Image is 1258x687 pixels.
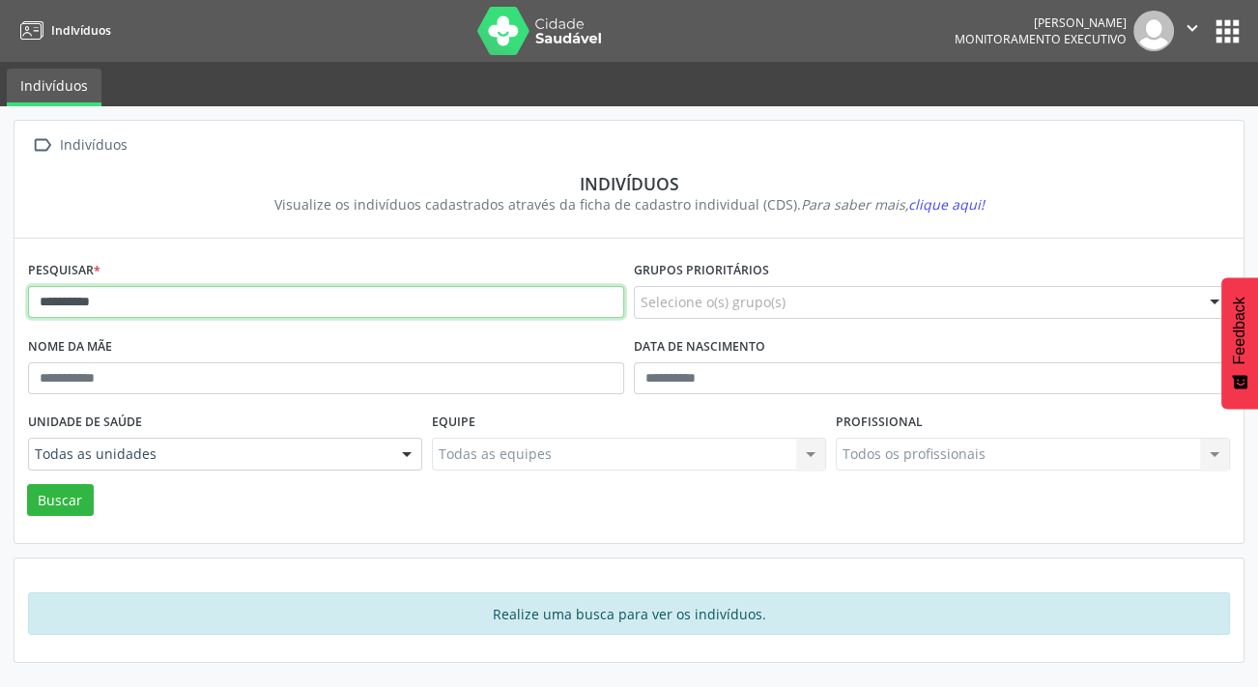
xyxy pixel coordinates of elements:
button: Feedback - Mostrar pesquisa [1221,277,1258,409]
a: Indivíduos [7,69,101,106]
img: img [1133,11,1174,51]
span: Feedback [1231,297,1248,364]
div: Realize uma busca para ver os indivíduos. [28,592,1230,635]
div: Visualize os indivíduos cadastrados através da ficha de cadastro individual (CDS). [42,194,1216,215]
div: Indivíduos [56,131,130,159]
span: Monitoramento Executivo [955,31,1127,47]
div: Indivíduos [42,173,1216,194]
a:  Indivíduos [28,131,130,159]
label: Equipe [432,408,475,438]
label: Nome da mãe [28,332,112,362]
span: clique aqui! [908,195,985,214]
button:  [1174,11,1211,51]
i:  [28,131,56,159]
a: Indivíduos [14,14,111,46]
i:  [1182,17,1203,39]
label: Unidade de saúde [28,408,142,438]
button: Buscar [27,484,94,517]
label: Profissional [836,408,923,438]
div: [PERSON_NAME] [955,14,1127,31]
button: apps [1211,14,1244,48]
i: Para saber mais, [801,195,985,214]
span: Indivíduos [51,22,111,39]
label: Grupos prioritários [634,256,769,286]
label: Data de nascimento [634,332,765,362]
span: Selecione o(s) grupo(s) [641,292,786,312]
span: Todas as unidades [35,444,383,464]
label: Pesquisar [28,256,100,286]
